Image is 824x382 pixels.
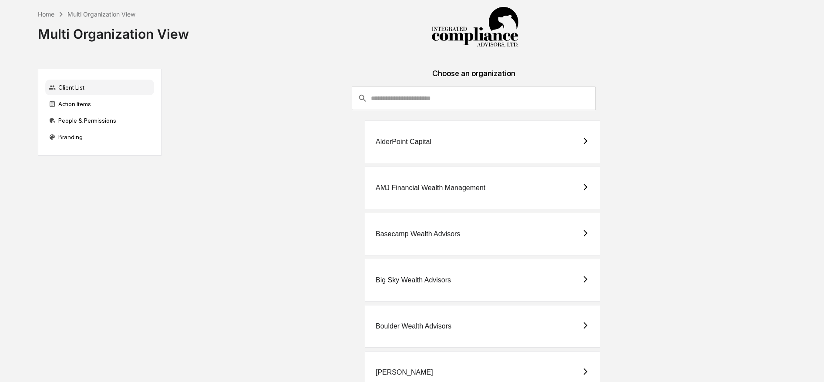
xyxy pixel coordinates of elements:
[376,276,451,284] div: Big Sky Wealth Advisors
[45,80,154,95] div: Client List
[376,184,485,192] div: AMJ Financial Wealth Management
[376,138,431,146] div: AlderPoint Capital
[45,96,154,112] div: Action Items
[376,369,433,376] div: [PERSON_NAME]
[67,10,135,18] div: Multi Organization View
[38,19,189,42] div: Multi Organization View
[45,113,154,128] div: People & Permissions
[168,69,780,87] div: Choose an organization
[376,230,460,238] div: Basecamp Wealth Advisors
[38,10,54,18] div: Home
[431,7,518,48] img: Integrated Compliance Advisors
[376,322,451,330] div: Boulder Wealth Advisors
[45,129,154,145] div: Branding
[352,87,596,110] div: consultant-dashboard__filter-organizations-search-bar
